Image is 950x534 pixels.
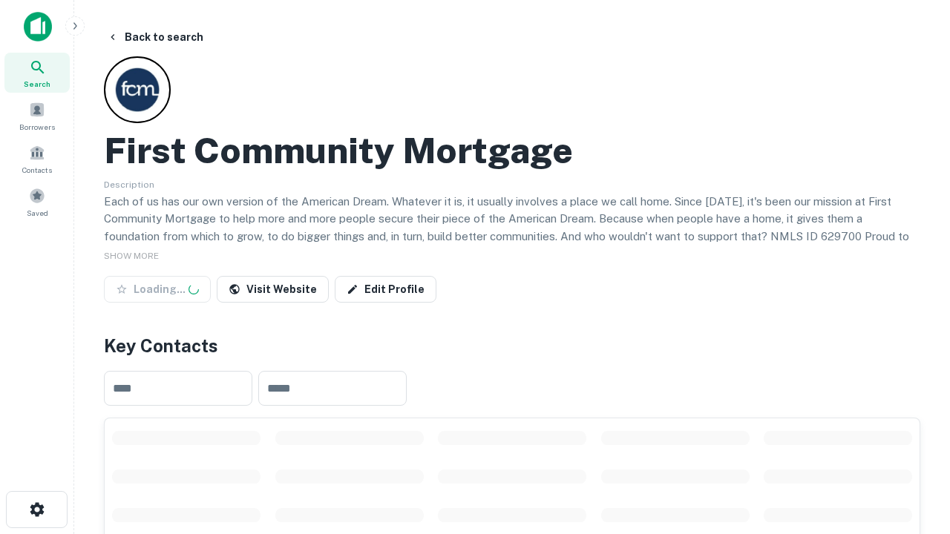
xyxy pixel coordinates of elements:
h2: First Community Mortgage [104,129,573,172]
a: Edit Profile [335,276,436,303]
a: Search [4,53,70,93]
span: Contacts [22,164,52,176]
h4: Key Contacts [104,332,920,359]
img: capitalize-icon.png [24,12,52,42]
button: Back to search [101,24,209,50]
span: SHOW MORE [104,251,159,261]
span: Saved [27,207,48,219]
span: Borrowers [19,121,55,133]
p: Each of us has our own version of the American Dream. Whatever it is, it usually involves a place... [104,193,920,263]
a: Saved [4,182,70,222]
span: Search [24,78,50,90]
a: Visit Website [217,276,329,303]
span: Description [104,179,154,190]
a: Borrowers [4,96,70,136]
a: Contacts [4,139,70,179]
iframe: Chat Widget [876,368,950,439]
